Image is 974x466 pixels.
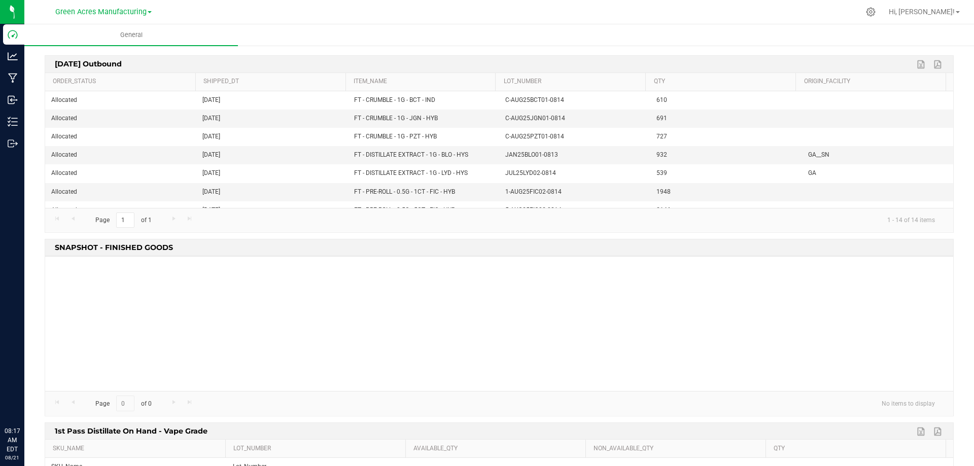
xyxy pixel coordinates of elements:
[413,445,581,453] a: Available_Qty
[348,128,499,146] td: FT - CRUMBLE - 1G - PZT - HYB
[52,239,176,255] span: SNAPSHOT - FINISHED GOODS
[107,30,156,40] span: General
[650,146,802,164] td: 932
[348,164,499,183] td: FT - DISTILLATE EXTRACT - 1G - LYD - HYS
[45,183,196,201] td: Allocated
[654,78,792,86] a: qty
[55,8,147,16] span: Green Acres Manufacturing
[196,128,347,146] td: [DATE]
[802,146,953,164] td: GA__SN
[116,212,134,228] input: 1
[914,425,929,438] a: Export to Excel
[8,138,18,149] inline-svg: Outbound
[889,8,955,16] span: Hi, [PERSON_NAME]!
[354,78,492,86] a: item_name
[774,445,942,453] a: Qty
[348,201,499,220] td: FT - PRE-ROLL - 0.5G - 5CT - FIC - HYB
[5,426,20,454] p: 08:17 AM EDT
[52,423,211,439] span: 1st Pass Distillate on Hand - Vape Grade
[802,164,953,183] td: GA
[499,201,650,220] td: 5-AUG25FIC02-0814
[196,91,347,110] td: [DATE]
[931,425,946,438] a: Export to PDF
[348,110,499,128] td: FT - CRUMBLE - 1G - JGN - HYB
[196,201,347,220] td: [DATE]
[499,183,650,201] td: 1-AUG25FIC02-0814
[52,56,125,71] span: [DATE] Outbound
[348,91,499,110] td: FT - CRUMBLE - 1G - BCT - IND
[650,128,802,146] td: 727
[594,445,761,453] a: Non_Available_Qty
[45,110,196,128] td: Allocated
[196,164,347,183] td: [DATE]
[499,91,650,110] td: C-AUG25BCT01-0814
[10,385,41,415] iframe: Resource center
[650,110,802,128] td: 691
[196,146,347,164] td: [DATE]
[203,78,341,86] a: Shipped_dt
[196,110,347,128] td: [DATE]
[931,58,946,71] a: Export to PDF
[504,78,642,86] a: lot_number
[5,454,20,461] p: 08/21
[45,146,196,164] td: Allocated
[45,91,196,110] td: Allocated
[499,110,650,128] td: C-AUG25JGN01-0814
[8,73,18,83] inline-svg: Manufacturing
[53,78,191,86] a: Order_Status
[233,445,401,453] a: Lot_Number
[914,58,929,71] a: Export to Excel
[879,212,943,228] span: 1 - 14 of 14 items
[499,164,650,183] td: JUL25LYD02-0814
[87,396,160,411] span: Page of 0
[45,128,196,146] td: Allocated
[45,164,196,183] td: Allocated
[45,201,196,220] td: Allocated
[87,212,160,228] span: Page of 1
[196,183,347,201] td: [DATE]
[650,183,802,201] td: 1948
[650,91,802,110] td: 610
[864,7,877,17] div: Manage settings
[8,51,18,61] inline-svg: Analytics
[650,201,802,220] td: 2146
[499,128,650,146] td: C-AUG25PZT01-0814
[499,146,650,164] td: JAN25BLO01-0813
[874,396,943,411] span: No items to display
[53,445,221,453] a: SKU_Name
[8,117,18,127] inline-svg: Inventory
[348,146,499,164] td: FT - DISTILLATE EXTRACT - 1G - BLO - HYS
[804,78,942,86] a: Origin_Facility
[348,183,499,201] td: FT - PRE-ROLL - 0.5G - 1CT - FIC - HYB
[24,24,238,46] a: General
[650,164,802,183] td: 539
[8,29,18,40] inline-svg: Dashboard
[8,95,18,105] inline-svg: Inbound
